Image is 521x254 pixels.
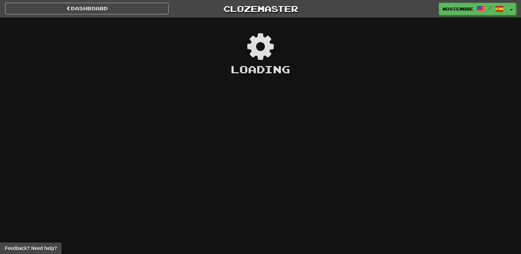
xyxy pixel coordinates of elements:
a: Clozemaster [179,3,342,15]
span: Noviembre [443,6,473,12]
a: Noviembre / [439,3,507,15]
span: / [488,5,492,10]
span: Open feedback widget [5,245,57,252]
a: Dashboard [5,3,169,14]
